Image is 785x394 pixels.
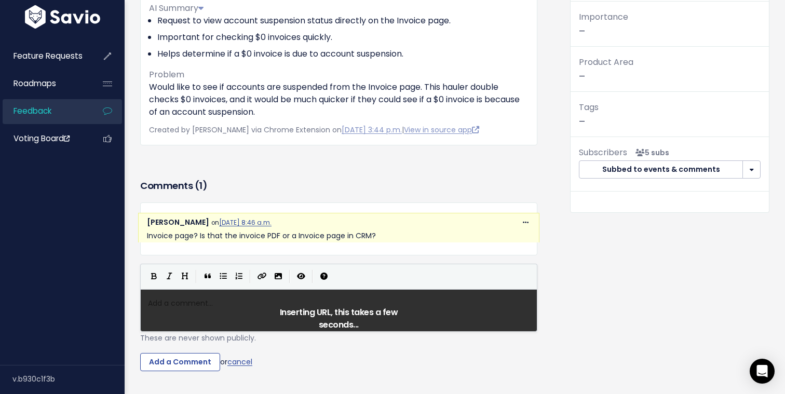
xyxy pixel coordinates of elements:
button: Italic [161,269,177,284]
a: [DATE] 8:46 a.m. [219,219,272,227]
a: Roadmaps [3,72,86,96]
div: or [140,353,537,372]
button: Toggle Preview [293,269,309,284]
div: Open Intercom Messenger [750,359,775,384]
img: logo-white.9d6f32f41409.svg [22,5,103,29]
span: Roadmaps [13,78,56,89]
span: Subscribers [579,146,627,158]
span: These are never shown publicly. [140,333,256,343]
button: Quote [200,269,215,284]
span: [PERSON_NAME] [147,217,209,227]
button: Create Link [254,269,270,284]
button: Bold [146,269,161,284]
span: Importance [579,11,628,23]
button: Markdown Guide [316,269,332,284]
span: Feedback [13,105,51,116]
i: | [250,270,251,283]
p: — [579,55,761,83]
button: Import an image [270,269,286,284]
h3: Comments ( ) [140,179,537,193]
span: Tags [579,101,599,113]
i: | [289,270,290,283]
span: Problem [149,69,184,80]
li: Helps determine if a $0 invoice is due to account suspension. [157,48,529,60]
p: Invoice page? Is that the invoice PDF or a Invoice page in CRM? [147,229,531,242]
i: | [196,270,197,283]
span: Feature Requests [13,50,83,61]
a: cancel [227,357,252,367]
span: Created by [PERSON_NAME] via Chrome Extension on | [149,125,479,135]
a: View in source app [404,125,479,135]
span: Voting Board [13,133,70,144]
span: AI Summary [149,2,204,14]
h6: Inserting URL, this takes a few seconds... [260,306,418,331]
button: Generic List [215,269,231,284]
a: Voting Board [3,127,86,151]
span: Product Area [579,56,633,68]
p: — [579,10,761,38]
li: Important for checking $0 invoices quickly. [157,31,529,44]
li: Request to view account suspension status directly on the Invoice page. [157,15,529,27]
p: — [579,100,761,128]
a: Feedback [3,99,86,123]
span: 1 [199,179,202,192]
p: Would like to see if accounts are suspended from the Invoice page. This hauler double checks $0 i... [149,81,529,118]
button: Heading [177,269,193,284]
a: [DATE] 3:44 p.m. [342,125,402,135]
a: Feature Requests [3,44,86,68]
input: Add a Comment [140,353,220,372]
span: <p><strong>Subscribers</strong><br><br> - Hannah Foster<br> - Kris Casalla<br> - Terry Watkins<br... [631,147,669,158]
button: Subbed to events & comments [579,160,743,179]
i: | [312,270,313,283]
span: on [211,219,272,227]
div: v.b930c1f3b [12,365,125,392]
button: Numbered List [231,269,247,284]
